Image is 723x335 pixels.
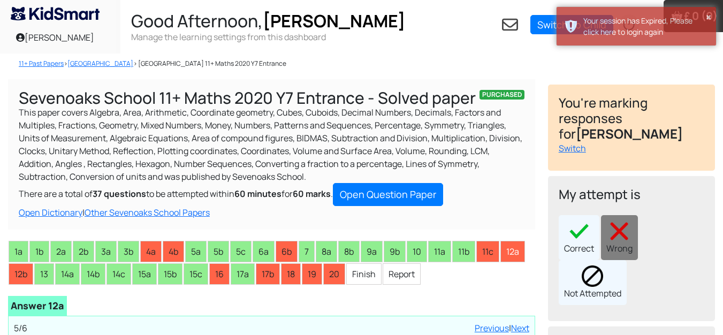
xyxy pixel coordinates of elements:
[384,241,406,262] li: 9b
[511,322,529,334] a: Next
[208,241,229,262] li: 5b
[8,59,526,68] nav: > > [GEOGRAPHIC_DATA] 11+ Maths 2020 Y7 Entrance
[256,263,280,285] li: 17b
[234,188,281,200] b: 60 minutes
[428,241,451,262] li: 11a
[163,241,184,262] li: 4b
[559,142,586,154] a: Switch
[475,322,529,334] div: |
[95,241,117,262] li: 3a
[480,90,524,100] span: PURCHASED
[407,241,427,262] li: 10
[338,241,360,262] li: 8b
[231,263,255,285] li: 17a
[452,241,475,262] li: 11b
[583,15,708,37] div: Your session has Expired, Please click here to login again
[19,59,64,68] a: 11+ Past Papers
[50,241,72,262] li: 2a
[383,263,421,285] li: Report
[706,12,711,22] button: ×
[29,241,49,262] li: 1b
[281,263,301,285] li: 18
[346,263,382,285] li: Finish
[500,241,525,262] li: 12a
[323,263,345,285] li: 20
[19,207,82,218] a: Open Dictionary
[568,220,590,242] img: right40x40.png
[559,187,704,202] h4: My attempt is
[263,9,406,33] span: [PERSON_NAME]
[140,241,162,262] li: 4a
[576,125,683,142] b: [PERSON_NAME]
[185,241,207,262] li: 5a
[209,263,230,285] li: 16
[476,241,499,262] li: 11c
[81,263,105,285] li: 14b
[19,90,524,106] h1: Sevenoaks School 11+ Maths 2020 Y7 Entrance - Solved paper
[361,241,383,262] li: 9a
[93,188,146,200] b: 37 questions
[118,241,139,262] li: 3b
[34,263,54,285] li: 13
[55,263,80,285] li: 14a
[131,31,406,43] h3: Manage the learning settings from this dashboard
[316,241,337,262] li: 8a
[299,241,315,262] li: 7
[8,79,535,230] div: This paper covers Algebra, Area, Arithmetic, Coordinate geometry, Cubes, Cuboids, Decimal Numbers...
[11,299,64,312] b: Answer 12a
[19,206,524,219] div: |
[230,241,252,262] li: 5c
[582,265,603,287] img: block.png
[276,241,298,262] li: 6b
[11,7,100,20] img: KidSmart logo
[9,263,33,285] li: 12b
[158,263,182,285] li: 15b
[559,215,599,260] div: Correct
[14,322,529,334] p: 5/6
[530,15,613,34] a: Switch To Child
[85,207,210,218] a: Other Sevenoaks School Papers
[67,59,133,68] a: [GEOGRAPHIC_DATA]
[559,260,627,305] div: Not Attempted
[302,263,322,285] li: 19
[293,188,331,200] b: 60 marks
[106,263,131,285] li: 14c
[9,241,28,262] li: 1a
[131,11,406,31] h2: Good Afternoon,
[73,241,94,262] li: 2b
[333,183,443,206] a: Open Question Paper
[253,241,275,262] li: 6a
[559,95,704,141] h4: You're marking responses for
[132,263,157,285] li: 15a
[184,263,208,285] li: 15c
[475,322,509,334] a: Previous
